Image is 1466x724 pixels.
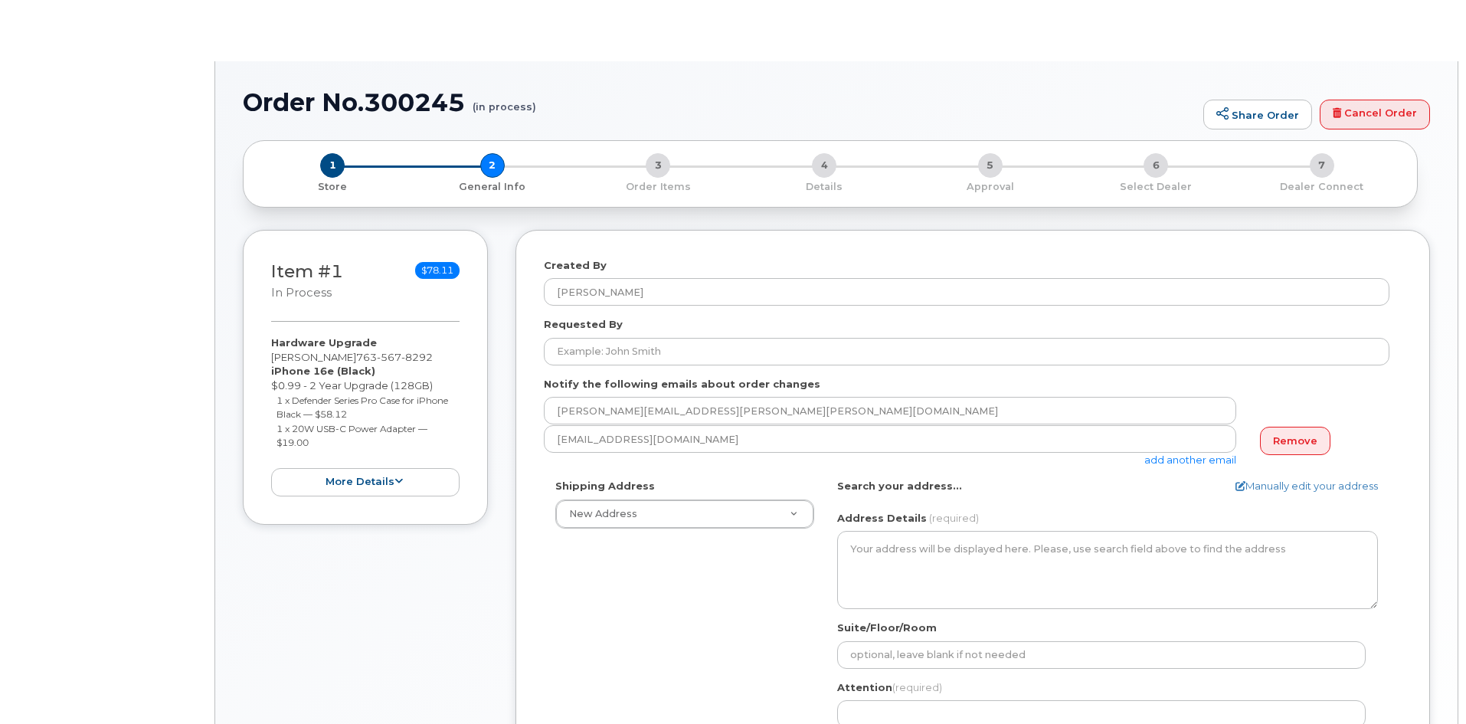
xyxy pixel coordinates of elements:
label: Created By [544,258,607,273]
small: (in process) [473,89,536,113]
a: 1 Store [256,178,410,194]
small: in process [271,286,332,300]
small: 1 x Defender Series Pro Case for iPhone Black — $58.12 [277,395,448,421]
h1: Order No.300245 [243,89,1196,116]
a: Remove [1260,427,1330,455]
label: Requested By [544,317,623,332]
span: (required) [892,681,942,693]
span: 763 [356,351,433,363]
a: add another email [1144,454,1236,466]
a: Share Order [1203,100,1312,130]
span: (required) [929,512,979,524]
label: Address Details [837,511,927,526]
label: Search your address... [837,479,962,493]
input: Example: john@appleseed.com [544,397,1236,424]
a: Cancel Order [1320,100,1430,130]
h3: Item #1 [271,262,343,301]
input: Example: john@appleseed.com [544,425,1236,453]
input: Example: John Smith [544,338,1389,365]
label: Suite/Floor/Room [837,621,937,635]
button: more details [271,468,460,496]
p: Store [262,180,404,194]
label: Attention [837,680,942,695]
span: 8292 [401,351,433,363]
a: New Address [556,500,813,528]
a: Manually edit your address [1235,479,1378,493]
span: 567 [377,351,401,363]
div: [PERSON_NAME] $0.99 - 2 Year Upgrade (128GB) [271,336,460,496]
small: 1 x 20W USB-C Power Adapter — $19.00 [277,423,427,449]
strong: iPhone 16e (Black) [271,365,375,377]
input: optional, leave blank if not needed [837,641,1366,669]
span: $78.11 [415,262,460,279]
span: 1 [320,153,345,178]
strong: Hardware Upgrade [271,336,377,349]
label: Notify the following emails about order changes [544,377,820,391]
span: New Address [569,508,637,519]
label: Shipping Address [555,479,655,493]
